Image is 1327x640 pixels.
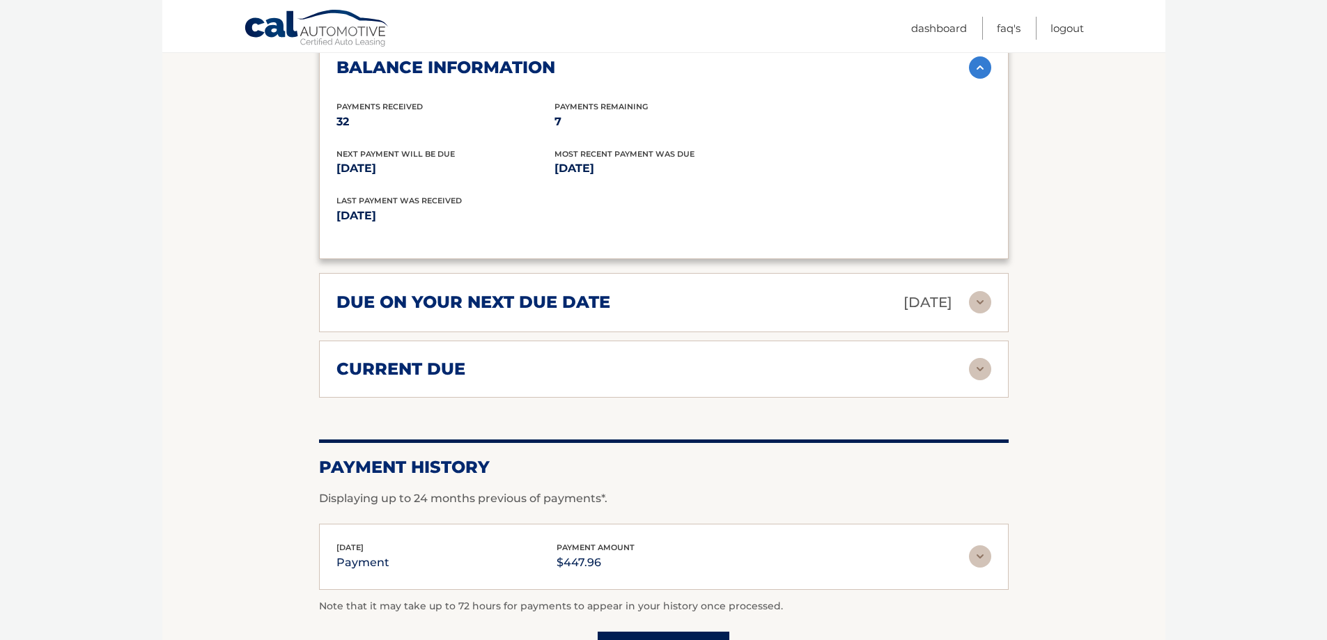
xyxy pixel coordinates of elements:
[336,553,389,572] p: payment
[969,545,991,568] img: accordion-rest.svg
[969,291,991,313] img: accordion-rest.svg
[903,290,952,315] p: [DATE]
[554,112,773,132] p: 7
[336,159,554,178] p: [DATE]
[336,102,423,111] span: Payments Received
[336,206,664,226] p: [DATE]
[554,102,648,111] span: Payments Remaining
[336,149,455,159] span: Next Payment will be due
[336,57,555,78] h2: balance information
[554,149,694,159] span: Most Recent Payment Was Due
[336,292,610,313] h2: due on your next due date
[997,17,1021,40] a: FAQ's
[969,358,991,380] img: accordion-rest.svg
[336,112,554,132] p: 32
[336,359,465,380] h2: current due
[319,490,1009,507] p: Displaying up to 24 months previous of payments*.
[557,543,635,552] span: payment amount
[1050,17,1084,40] a: Logout
[969,56,991,79] img: accordion-active.svg
[336,543,364,552] span: [DATE]
[557,553,635,572] p: $447.96
[319,598,1009,615] p: Note that it may take up to 72 hours for payments to appear in your history once processed.
[911,17,967,40] a: Dashboard
[554,159,773,178] p: [DATE]
[244,9,390,49] a: Cal Automotive
[319,457,1009,478] h2: Payment History
[336,196,462,205] span: Last Payment was received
